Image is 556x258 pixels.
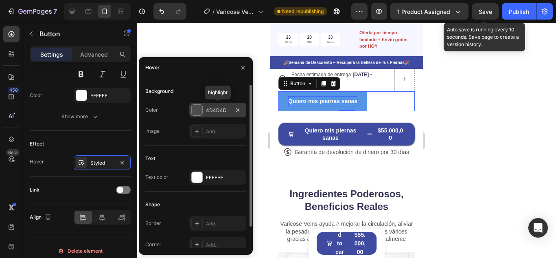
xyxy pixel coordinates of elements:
[282,8,324,15] span: Need republishing
[36,12,42,17] div: 20
[24,125,139,134] p: Garantía de devolución de dinero por 30 días
[21,49,81,55] span: Fecha estimada de entrega
[18,73,87,84] div: Rich Text Editor. Editing area: main
[390,3,468,20] button: 1 product assigned
[145,220,161,227] div: Border
[145,174,169,181] div: Text color
[30,245,131,258] button: Delete element
[3,3,61,20] button: 7
[18,75,87,82] strong: Quiero mis piernas sanas
[65,199,74,242] div: Add to cart
[212,7,215,16] span: /
[90,92,129,99] div: FFFFFF
[53,7,57,16] p: 7
[61,112,99,121] div: Show more
[509,7,529,16] div: Publish
[57,12,63,17] div: 33
[502,3,536,20] button: Publish
[8,100,144,123] button: &nbsp;<strong>Quiero mis piernas sanas</strong>
[397,7,450,16] span: 1 product assigned
[30,140,44,148] div: Effect
[30,186,39,194] div: Link
[528,218,548,238] div: Open Intercom Messenger
[145,241,162,248] div: Corner
[80,50,108,59] p: Advanced
[145,88,173,95] div: Background
[18,57,37,64] div: Button
[27,104,94,119] div: Rich Text Editor. Editing area: main
[8,164,144,191] h2: Ingredientes Poderosos, Beneficios Reales
[90,159,114,167] div: Styled
[145,64,160,71] div: Hover
[216,7,254,16] span: Varicose Veins
[145,106,158,114] div: Color
[145,201,160,208] div: Shape
[83,207,97,234] div: $55.000,00
[15,12,22,17] div: 23
[479,8,492,15] span: Save
[30,212,53,223] div: Align
[105,103,135,119] div: $55.000,00
[39,29,109,39] p: Button
[35,104,86,118] strong: Quiero mis piernas sanas
[40,50,63,59] p: Settings
[145,155,155,162] div: Text
[9,197,144,227] p: Varicose Veins ayuda a mejorar la circulación, aliviar la pesadez y reducir la apariencia de las ...
[89,7,144,27] p: Oferta por tiempo limitado + Envío gratis por HOY
[57,17,63,21] p: SEC
[206,128,244,135] div: Add...
[8,87,20,93] div: 450
[145,128,160,135] div: Image
[153,3,186,20] div: Undo/Redo
[18,37,134,42] strong: Semana de Descuento – Recupera la Belleza de Tus Piernas
[472,3,499,20] button: Save
[30,92,42,99] div: Color
[30,158,44,165] div: Hover
[15,17,22,21] p: HRS
[58,246,103,256] div: Delete element
[36,17,42,21] p: MIN
[206,107,230,114] div: 4D4D4D
[8,68,97,88] button: <p><strong>Quiero mis piernas sanas</strong></p>
[270,23,423,258] iframe: Design area
[206,220,244,227] div: Add...
[6,149,20,156] div: Beta
[206,174,244,181] div: FFFFFF
[30,109,131,124] button: Show more
[1,37,152,43] p: 🎉 🎉
[206,241,244,249] div: Add...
